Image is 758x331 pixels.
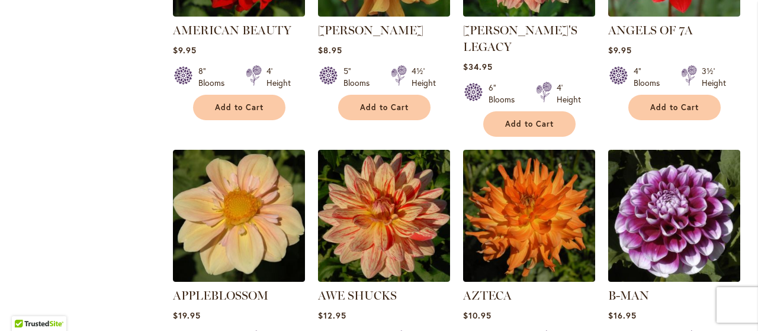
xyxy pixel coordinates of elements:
[557,82,581,105] div: 4' Height
[318,288,397,303] a: AWE SHUCKS
[360,102,409,113] span: Add to Cart
[318,23,423,37] a: [PERSON_NAME]
[463,150,595,282] img: AZTECA
[318,273,450,284] a: AWE SHUCKS
[628,95,721,120] button: Add to Cart
[266,65,291,89] div: 4' Height
[9,289,42,322] iframe: Launch Accessibility Center
[318,150,450,282] img: AWE SHUCKS
[505,119,554,129] span: Add to Cart
[463,273,595,284] a: AZTECA
[173,23,291,37] a: AMERICAN BEAUTY
[463,61,493,72] span: $34.95
[463,8,595,19] a: Andy's Legacy
[173,44,197,56] span: $9.95
[489,82,522,105] div: 6" Blooms
[173,273,305,284] a: APPLEBLOSSOM
[215,102,264,113] span: Add to Cart
[608,23,693,37] a: ANGELS OF 7A
[173,150,305,282] img: APPLEBLOSSOM
[608,288,649,303] a: B-MAN
[173,288,268,303] a: APPLEBLOSSOM
[318,310,346,321] span: $12.95
[173,8,305,19] a: AMERICAN BEAUTY
[193,95,285,120] button: Add to Cart
[463,23,577,54] a: [PERSON_NAME]'S LEGACY
[463,288,512,303] a: AZTECA
[198,65,232,89] div: 8" Blooms
[483,111,576,137] button: Add to Cart
[608,310,637,321] span: $16.95
[318,8,450,19] a: ANDREW CHARLES
[702,65,726,89] div: 3½' Height
[608,150,740,282] img: B-MAN
[608,44,632,56] span: $9.95
[338,95,431,120] button: Add to Cart
[173,310,201,321] span: $19.95
[634,65,667,89] div: 4" Blooms
[608,273,740,284] a: B-MAN
[318,44,342,56] span: $8.95
[650,102,699,113] span: Add to Cart
[608,8,740,19] a: ANGELS OF 7A
[412,65,436,89] div: 4½' Height
[343,65,377,89] div: 5" Blooms
[463,310,492,321] span: $10.95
